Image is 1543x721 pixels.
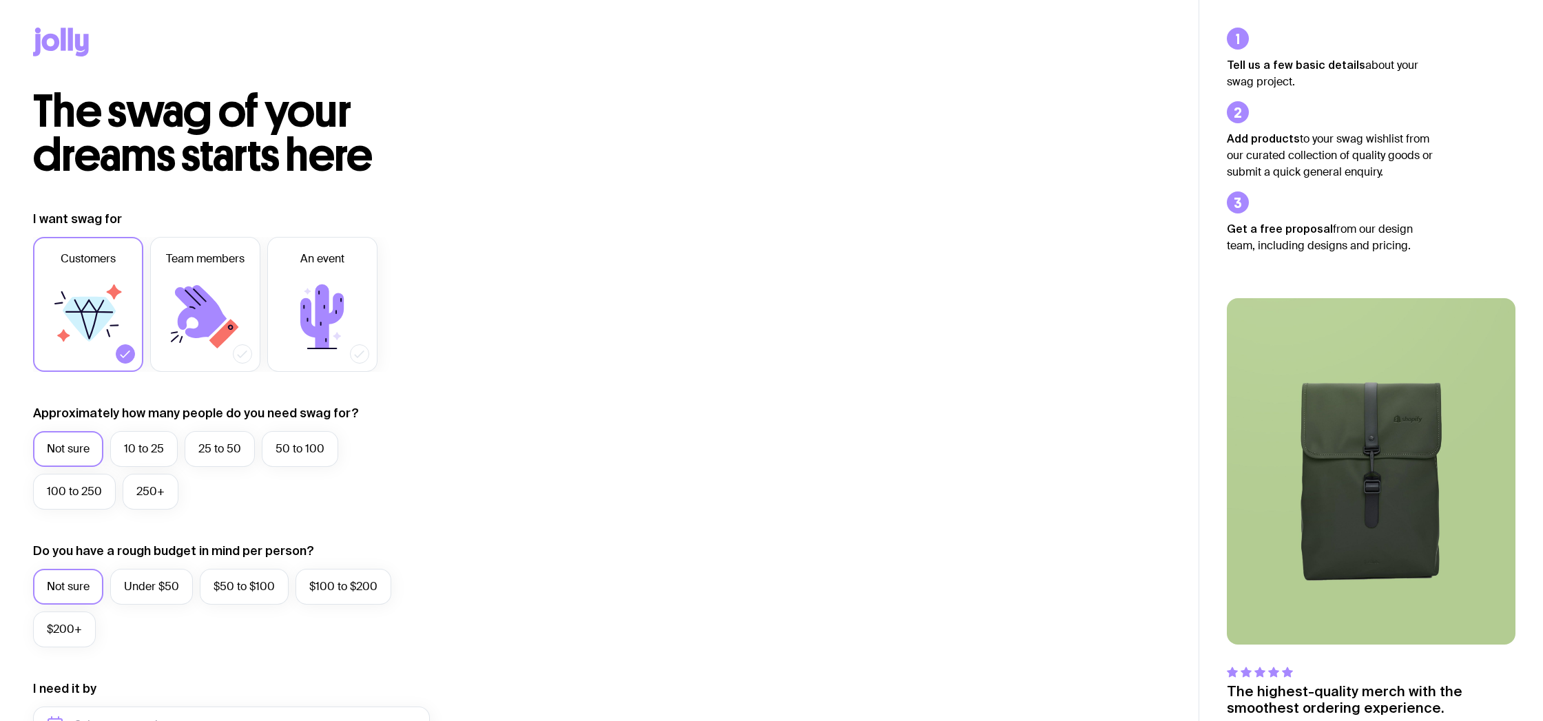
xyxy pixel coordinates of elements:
[33,405,359,421] label: Approximately how many people do you need swag for?
[1227,59,1365,71] strong: Tell us a few basic details
[33,569,103,605] label: Not sure
[33,474,116,510] label: 100 to 250
[1227,132,1300,145] strong: Add products
[110,431,178,467] label: 10 to 25
[123,474,178,510] label: 250+
[33,543,314,559] label: Do you have a rough budget in mind per person?
[61,251,116,267] span: Customers
[200,569,289,605] label: $50 to $100
[185,431,255,467] label: 25 to 50
[262,431,338,467] label: 50 to 100
[300,251,344,267] span: An event
[166,251,245,267] span: Team members
[110,569,193,605] label: Under $50
[33,431,103,467] label: Not sure
[1227,222,1333,235] strong: Get a free proposal
[33,84,373,182] span: The swag of your dreams starts here
[33,680,96,697] label: I need it by
[1227,220,1433,254] p: from our design team, including designs and pricing.
[33,612,96,647] label: $200+
[33,211,122,227] label: I want swag for
[296,569,391,605] label: $100 to $200
[1227,683,1515,716] p: The highest-quality merch with the smoothest ordering experience.
[1227,130,1433,180] p: to your swag wishlist from our curated collection of quality goods or submit a quick general enqu...
[1227,56,1433,90] p: about your swag project.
